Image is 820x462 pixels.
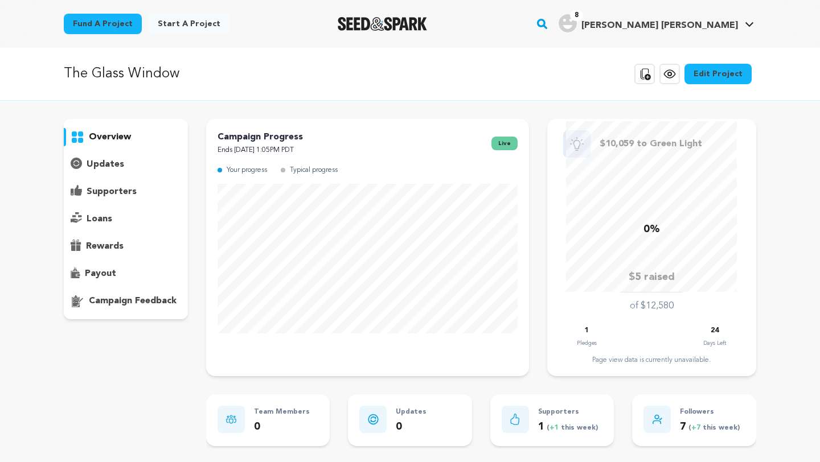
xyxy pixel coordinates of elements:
p: 0 [396,419,427,435]
p: 1 [538,419,598,435]
p: Your progress [227,164,267,177]
p: 7 [680,419,740,435]
p: The Glass Window [64,64,179,84]
p: overview [89,130,131,144]
div: Annie Rongwei Q.'s Profile [559,14,738,32]
p: rewards [86,240,124,253]
button: overview [64,128,188,146]
p: Days Left [703,337,726,349]
p: of $12,580 [630,299,674,313]
p: updates [87,158,124,171]
a: Seed&Spark Homepage [338,17,427,31]
p: Pledges [577,337,597,349]
p: Team Members [254,406,310,419]
button: campaign feedback [64,292,188,310]
span: Annie Rongwei Q.'s Profile [556,12,756,36]
button: supporters [64,183,188,201]
span: ( this week) [544,424,598,431]
p: 1 [585,324,589,337]
a: Fund a project [64,14,142,34]
button: payout [64,265,188,283]
a: Edit Project [684,64,752,84]
p: loans [87,212,112,226]
span: 8 [570,10,583,21]
p: 24 [711,324,719,337]
img: Seed&Spark Logo Dark Mode [338,17,427,31]
p: Updates [396,406,427,419]
p: campaign feedback [89,294,177,308]
p: 0 [254,419,310,435]
a: Start a project [149,14,229,34]
div: Page view data is currently unavailable. [559,356,745,365]
p: Campaign Progress [218,130,303,144]
span: +1 [550,424,561,431]
span: ( this week) [686,424,740,431]
p: Supporters [538,406,598,419]
p: Ends [DATE] 1:05PM PDT [218,144,303,157]
span: [PERSON_NAME] [PERSON_NAME] [581,21,738,30]
p: 0% [643,221,660,238]
img: user.png [559,14,577,32]
p: Followers [680,406,740,419]
button: rewards [64,237,188,255]
p: supporters [87,185,137,199]
span: live [491,137,518,150]
p: Typical progress [290,164,338,177]
p: payout [85,267,116,280]
a: Annie Rongwei Q.'s Profile [556,12,756,32]
span: +7 [691,424,703,431]
button: updates [64,155,188,174]
button: loans [64,210,188,228]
